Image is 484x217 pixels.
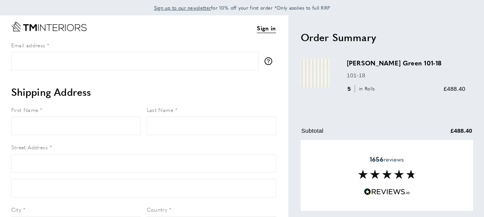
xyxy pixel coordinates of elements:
[147,106,174,114] span: Last Name
[257,23,276,33] a: Sign in
[405,126,472,141] td: £488.40
[154,4,211,11] span: Sign up to our newsletter
[347,71,466,80] p: 101-18
[364,188,410,195] img: Reviews.io 5 stars
[301,126,405,141] td: Subtotal
[11,41,45,49] span: Email address
[154,4,330,11] span: for 10% off your first order *Only applies to full RRP
[444,85,465,92] span: £488.40
[11,106,39,114] span: First Name
[147,205,167,213] span: Country
[11,143,48,151] span: Street Address
[355,85,377,92] span: in Rolls
[301,58,330,87] img: Gustav Light Green 101-18
[370,155,384,164] strong: 1656
[347,84,378,93] div: 5
[347,58,466,67] h3: [PERSON_NAME] Green 101-18
[154,4,211,12] a: Sign up to our newsletter
[11,205,22,213] span: City
[11,85,276,99] h2: Shipping Address
[265,57,276,65] button: More information
[11,22,87,32] a: Go to Home page
[358,170,416,179] img: Reviews section
[301,30,473,44] h2: Order Summary
[370,155,404,163] span: reviews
